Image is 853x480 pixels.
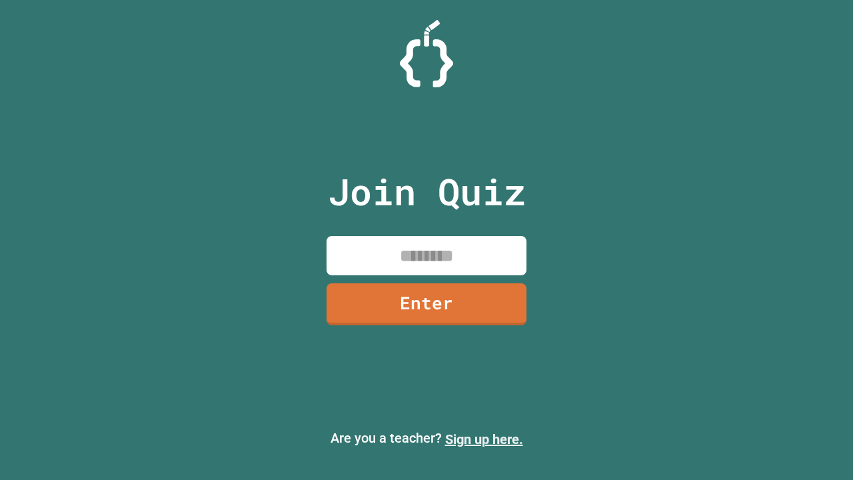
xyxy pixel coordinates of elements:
a: Enter [327,283,526,325]
a: Sign up here. [445,431,523,447]
p: Are you a teacher? [11,428,842,449]
iframe: chat widget [742,369,840,425]
iframe: chat widget [797,427,840,467]
img: Logo.svg [400,20,453,87]
p: Join Quiz [328,164,526,219]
